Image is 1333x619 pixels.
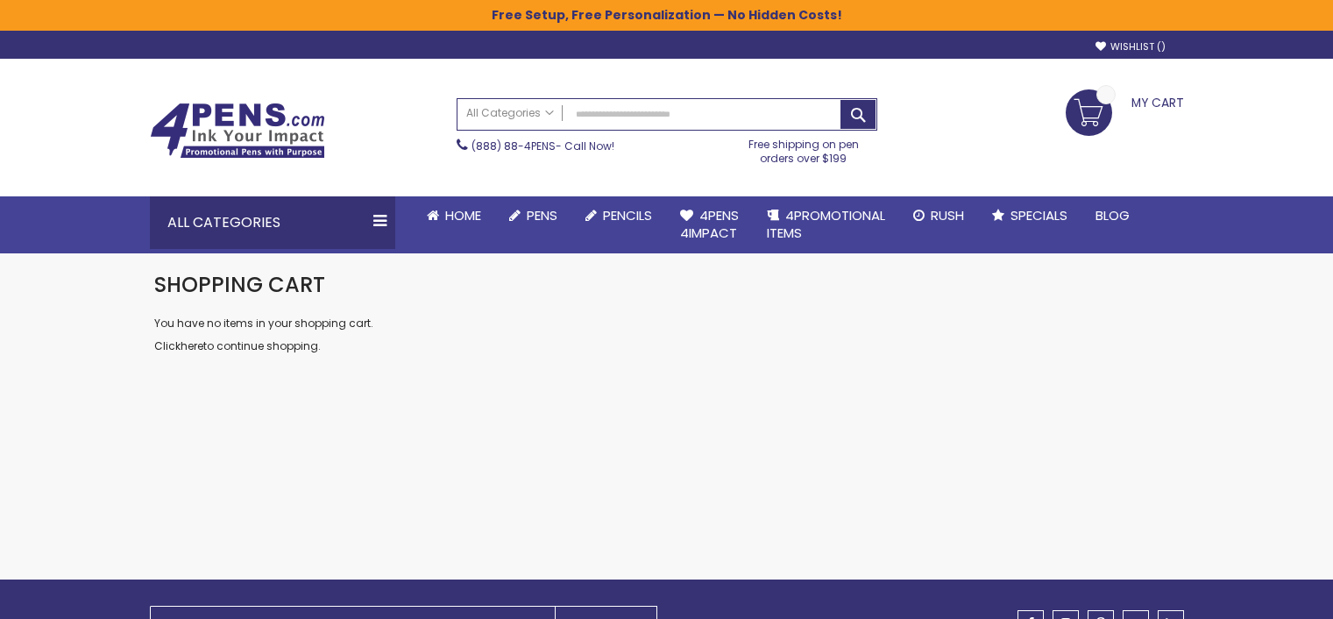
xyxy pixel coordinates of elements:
a: 4Pens4impact [666,196,753,253]
span: Pens [527,206,557,224]
a: Wishlist [1095,40,1166,53]
div: All Categories [150,196,395,249]
a: Rush [899,196,978,235]
span: Blog [1095,206,1130,224]
span: 4PROMOTIONAL ITEMS [767,206,885,242]
a: here [181,338,203,353]
p: Click to continue shopping. [154,339,1180,353]
p: You have no items in your shopping cart. [154,317,1180,331]
a: Specials [978,196,1081,235]
span: Specials [1010,206,1067,224]
a: (888) 88-4PENS [472,139,556,153]
span: Shopping Cart [154,270,325,299]
span: 4Pens 4impact [680,206,739,242]
a: 4PROMOTIONALITEMS [753,196,899,253]
span: - Call Now! [472,139,614,153]
span: Home [445,206,481,224]
a: All Categories [457,99,563,128]
img: 4Pens Custom Pens and Promotional Products [150,103,325,159]
span: Rush [931,206,964,224]
span: All Categories [466,106,554,120]
span: Pencils [603,206,652,224]
a: Pencils [571,196,666,235]
a: Blog [1081,196,1144,235]
div: Free shipping on pen orders over $199 [730,131,877,166]
a: Home [413,196,495,235]
a: Pens [495,196,571,235]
